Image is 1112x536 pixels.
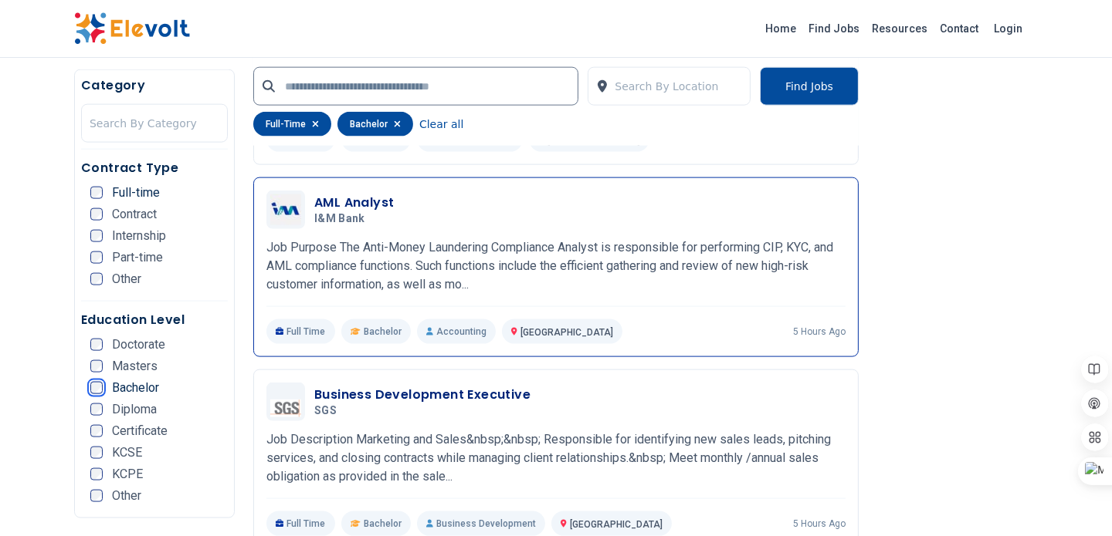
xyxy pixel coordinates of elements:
p: 5 hours ago [793,325,846,338]
div: bachelor [337,112,413,137]
input: Part-time [90,251,103,264]
button: Find Jobs [760,67,859,106]
span: Diploma [112,403,157,416]
span: Other [112,273,141,285]
input: Diploma [90,403,103,416]
h5: Contract Type [81,159,228,177]
input: Internship [90,230,103,242]
a: SGSBusiness Development ExecutiveSGSJob Description Marketing and Sales&nbsp;&nbsp; Responsible f... [266,383,846,536]
input: Full-time [90,187,103,199]
span: Internship [112,230,166,242]
p: Full Time [266,319,335,344]
p: 5 hours ago [793,517,846,530]
img: Elevolt [74,12,190,45]
img: SGS [270,386,301,417]
p: Business Development [417,511,545,536]
a: I&M BankAML AnalystI&M BankJob Purpose The Anti-Money Laundering Compliance Analyst is responsibl... [266,190,846,344]
input: Doctorate [90,339,103,351]
span: KCPE [112,468,143,480]
span: [GEOGRAPHIC_DATA] [570,519,663,530]
input: Contract [90,208,103,221]
a: Home [759,16,802,41]
input: Other [90,490,103,502]
span: Masters [112,360,158,373]
h3: AML Analyst [314,194,394,212]
span: Doctorate [112,339,165,351]
p: Job Purpose The Anti-Money Laundering Compliance Analyst is responsible for performing CIP, KYC, ... [266,238,846,294]
a: Find Jobs [802,16,866,41]
span: KCSE [112,447,142,459]
a: Contact [934,16,985,41]
input: Certificate [90,425,103,437]
input: KCSE [90,447,103,459]
span: I&M Bank [314,212,365,226]
a: Login [985,13,1032,44]
img: I&M Bank [270,194,301,225]
span: SGS [314,404,337,418]
span: Bachelor [364,517,402,530]
span: Other [112,490,141,502]
p: Job Description Marketing and Sales&nbsp;&nbsp; Responsible for identifying new sales leads, pitc... [266,430,846,486]
a: Resources [866,16,934,41]
input: Bachelor [90,382,103,394]
span: Bachelor [112,382,159,394]
input: KCPE [90,468,103,480]
input: Masters [90,360,103,373]
span: Contract [112,208,157,221]
h5: Education Level [81,311,228,329]
span: Certificate [112,425,168,437]
p: Accounting [417,319,496,344]
span: Bachelor [364,325,402,338]
span: Full-time [112,187,160,199]
div: full-time [253,112,331,137]
span: Part-time [112,251,163,264]
input: Other [90,273,103,285]
iframe: Chat Widget [1035,462,1112,536]
h5: Category [81,76,228,95]
button: Clear all [419,112,463,137]
span: [GEOGRAPHIC_DATA] [520,327,613,338]
h3: Business Development Executive [314,386,531,404]
p: Full Time [266,511,335,536]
